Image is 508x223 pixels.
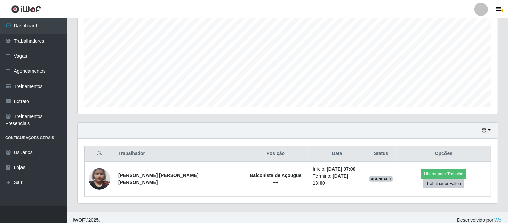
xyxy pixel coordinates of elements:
th: Status [365,146,397,162]
button: Liberar para Trabalho [421,169,466,179]
a: iWof [493,217,503,223]
time: [DATE] 07:00 [327,166,355,172]
span: AGENDADO [369,176,393,182]
strong: [PERSON_NAME] [PERSON_NAME] [PERSON_NAME] [118,173,199,185]
th: Posição [243,146,309,162]
strong: Balconista de Açougue ++ [250,173,301,185]
span: IWOF [73,217,85,223]
button: Trabalhador Faltou [423,179,464,188]
img: 1701273073882.jpeg [89,165,110,193]
img: CoreUI Logo [11,5,41,13]
li: Término: [313,173,361,187]
th: Data [309,146,365,162]
li: Início: [313,166,361,173]
th: Opções [397,146,491,162]
th: Trabalhador [114,146,243,162]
